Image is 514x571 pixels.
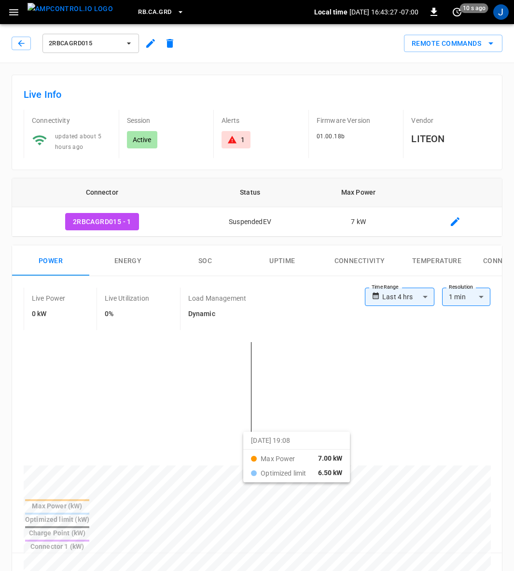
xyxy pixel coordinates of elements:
[24,87,490,102] h6: Live Info
[372,283,399,291] label: Time Range
[105,309,149,319] h6: 0%
[192,178,308,207] th: Status
[317,133,345,140] span: 01.00.18b
[12,178,192,207] th: Connector
[127,116,206,125] p: Session
[12,245,89,276] button: Power
[411,116,490,125] p: Vendor
[188,293,246,303] p: Load Management
[404,35,502,53] div: remote commands options
[442,288,490,306] div: 1 min
[138,7,171,18] span: RB.CA.GRD
[133,135,152,145] p: Active
[449,283,473,291] label: Resolution
[411,131,490,146] h6: LITEON
[42,34,139,53] button: 2RBCAGRD015
[398,245,475,276] button: Temperature
[192,207,308,237] td: SuspendedEV
[314,7,347,17] p: Local time
[308,178,409,207] th: Max Power
[65,213,139,231] button: 2RBCAGRD015 - 1
[167,245,244,276] button: SOC
[12,178,502,237] table: connector table
[89,245,167,276] button: Energy
[55,133,101,150] span: updated about 5 hours ago
[32,309,66,319] h6: 0 kW
[49,38,120,49] span: 2RBCAGRD015
[188,309,246,319] h6: Dynamic
[460,3,488,13] span: 10 s ago
[317,116,396,125] p: Firmware Version
[32,293,66,303] p: Live Power
[382,288,434,306] div: Last 4 hrs
[105,293,149,303] p: Live Utilization
[244,245,321,276] button: Uptime
[308,207,409,237] td: 7 kW
[493,4,509,20] div: profile-icon
[28,3,113,15] img: ampcontrol.io logo
[449,4,465,20] button: set refresh interval
[241,135,245,145] div: 1
[134,3,188,22] button: RB.CA.GRD
[32,116,111,125] p: Connectivity
[404,35,502,53] button: Remote Commands
[349,7,418,17] p: [DATE] 16:43:27 -07:00
[222,116,301,125] p: Alerts
[321,245,398,276] button: Connectivity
